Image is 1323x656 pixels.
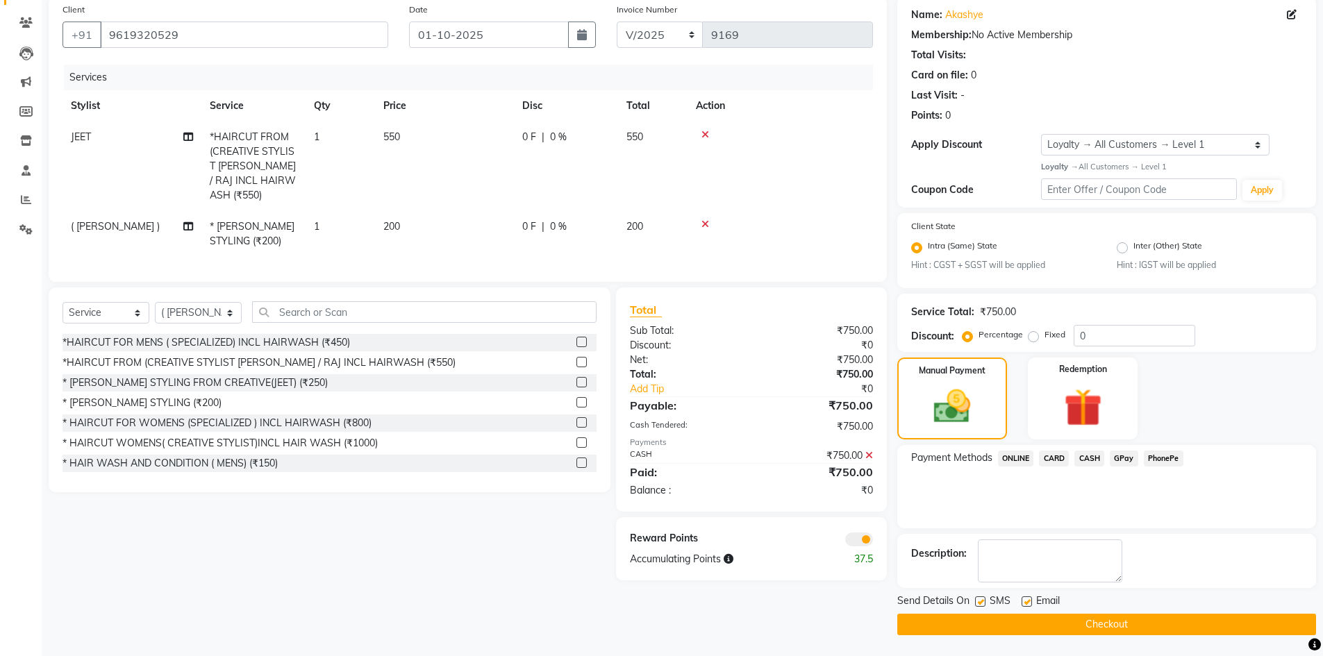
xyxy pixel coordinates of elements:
div: Name: [911,8,942,22]
img: _cash.svg [922,385,982,428]
input: Search or Scan [252,301,597,323]
span: Payment Methods [911,451,992,465]
div: ₹750.00 [980,305,1016,319]
th: Qty [306,90,375,121]
a: Akashye [945,8,983,22]
div: All Customers → Level 1 [1041,161,1302,173]
label: Inter (Other) State [1133,239,1202,256]
label: Percentage [979,328,1023,341]
div: Sub Total: [619,323,751,338]
span: JEET [71,131,91,143]
div: Discount: [619,338,751,353]
label: Manual Payment [919,364,985,377]
th: Price [375,90,514,121]
th: Service [201,90,306,121]
th: Action [688,90,873,121]
div: *HAIRCUT FOR MENS ( SPECIALIZED) INCL HAIRWASH (₹450) [63,335,350,350]
span: Email [1036,594,1060,611]
label: Invoice Number [617,3,677,16]
label: Intra (Same) State [928,239,997,256]
div: Last Visit: [911,88,958,103]
label: Client State [911,220,956,233]
div: 37.5 [817,552,883,566]
span: ( [PERSON_NAME] ) [71,220,160,233]
div: Paid: [619,464,751,480]
div: Membership: [911,28,972,42]
span: SMS [990,594,1010,611]
div: * [PERSON_NAME] STYLING (₹200) [63,396,222,410]
span: 0 F [522,130,536,144]
div: Cash Tendered: [619,419,751,434]
th: Stylist [63,90,201,121]
span: Send Details On [897,594,970,611]
div: Description: [911,546,967,561]
div: Discount: [911,329,954,344]
div: Balance : [619,483,751,498]
div: ₹750.00 [751,367,883,382]
div: CASH [619,448,751,463]
div: ₹750.00 [751,353,883,367]
button: +91 [63,22,101,48]
span: 200 [626,220,643,233]
span: | [542,219,544,234]
span: Total [630,303,662,317]
label: Client [63,3,85,16]
div: 0 [945,108,951,123]
input: Enter Offer / Coupon Code [1041,178,1237,200]
div: Payments [630,437,872,448]
div: Payable: [619,397,751,414]
div: No Active Membership [911,28,1302,42]
div: - [960,88,965,103]
div: Apply Discount [911,137,1042,152]
div: 0 [971,68,976,83]
span: 200 [383,220,400,233]
span: * [PERSON_NAME] STYLING (₹200) [210,220,294,247]
div: *HAIRCUT FROM (CREATIVE STYLIST [PERSON_NAME] / RAJ INCL HAIRWASH (₹550) [63,355,456,370]
div: Service Total: [911,305,974,319]
button: Checkout [897,614,1316,635]
th: Disc [514,90,618,121]
input: Search by Name/Mobile/Email/Code [100,22,388,48]
span: | [542,130,544,144]
label: Redemption [1059,363,1107,376]
span: GPay [1110,451,1138,466]
span: 1 [314,131,319,143]
span: PhonePe [1144,451,1183,466]
a: Add Tip [619,382,773,396]
div: Reward Points [619,531,751,546]
div: * [PERSON_NAME] STYLING FROM CREATIVE(JEET) (₹250) [63,376,328,390]
div: ₹750.00 [751,464,883,480]
div: Total: [619,367,751,382]
strong: Loyalty → [1041,162,1078,171]
div: ₹750.00 [751,323,883,338]
label: Fixed [1045,328,1065,341]
small: Hint : IGST will be applied [1117,259,1302,271]
div: Net: [619,353,751,367]
span: 550 [383,131,400,143]
span: 0 F [522,219,536,234]
div: ₹0 [751,483,883,498]
span: 1 [314,220,319,233]
div: ₹0 [751,338,883,353]
div: ₹750.00 [751,448,883,463]
div: ₹750.00 [751,419,883,434]
div: Coupon Code [911,183,1042,197]
img: _gift.svg [1052,384,1114,431]
label: Date [409,3,428,16]
span: 0 % [550,130,567,144]
div: ₹0 [774,382,883,396]
span: ONLINE [998,451,1034,466]
div: Total Visits: [911,48,966,62]
div: * HAIR WASH AND CONDITION ( MENS) (₹150) [63,456,278,471]
span: 0 % [550,219,567,234]
div: * HAIRCUT WOMENS( CREATIVE STYLIST)INCL HAIR WASH (₹1000) [63,436,378,451]
button: Apply [1242,180,1282,201]
div: * HAIRCUT FOR WOMENS (SPECIALIZED ) INCL HAIRWASH (₹800) [63,416,372,430]
small: Hint : CGST + SGST will be applied [911,259,1097,271]
span: 550 [626,131,643,143]
th: Total [618,90,688,121]
div: Card on file: [911,68,968,83]
div: Accumulating Points [619,552,817,566]
div: ₹750.00 [751,397,883,414]
span: *HAIRCUT FROM (CREATIVE STYLIST [PERSON_NAME] / RAJ INCL HAIRWASH (₹550) [210,131,296,201]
